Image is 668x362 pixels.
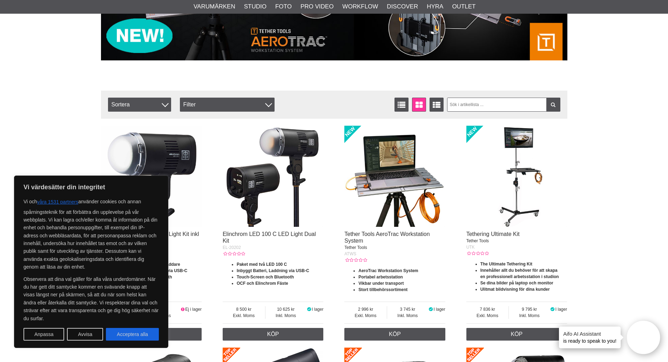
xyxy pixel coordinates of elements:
[275,2,292,11] a: Foto
[480,281,553,285] strong: Se dina bilder på laptop och monitor
[466,231,520,237] a: Tethering Ultimate Kit
[344,231,430,244] a: Tether Tools AeroTrac Workstation System
[358,268,418,273] strong: AeroTrac Workstation System
[237,281,288,286] strong: OCF och Elinchrom Fäste
[344,312,387,319] span: Exkl. Moms
[358,287,407,292] strong: Stort tillbehörssortiment
[466,328,567,341] a: Köp
[509,312,550,319] span: Inkl. Moms
[509,306,550,312] span: 9 795
[480,268,558,273] strong: Innehåller allt du behöver för att skapa
[466,250,489,257] div: Kundbetyg: 0
[23,196,159,271] p: Vi och använder cookies och annan spårningsteknik för att förbättra din upplevelse på vår webbpla...
[559,327,621,348] div: is ready to speak to you!
[223,245,241,250] span: EL-20202
[185,307,202,312] span: Ej i lager
[344,126,445,227] img: Tether Tools AeroTrac Workstation System
[237,268,309,273] strong: Inbyggt Batteri, Laddning via USB-C
[237,275,294,279] strong: Touch-Screen och Bluetooth
[466,312,509,319] span: Exkl. Moms
[223,251,245,257] div: Kundbetyg: 0
[265,312,306,319] span: Inkl. Moms
[23,183,159,191] p: Vi värdesätter din integritet
[67,328,103,341] button: Avvisa
[344,245,367,250] span: Tether Tools
[312,307,323,312] span: I lager
[306,307,312,312] i: I lager
[223,312,265,319] span: Exkl. Moms
[194,2,235,11] a: Varumärken
[244,2,266,11] a: Studio
[14,176,168,348] div: Vi värdesätter din integritet
[344,257,367,263] div: Kundbetyg: 0
[430,98,444,112] a: Utökad listvisning
[115,262,180,267] strong: Paket med USB-C 100W Laddare
[237,262,287,267] strong: Paket med två LED 100 C
[387,306,428,312] span: 3 745
[223,306,265,312] span: 8 500
[101,126,202,227] img: Elinchrom LED 100 C LED Light Kit inkl Laddare
[358,275,403,279] strong: Portabel arbetsstation
[480,274,559,279] strong: en professionell arbetsstation i studion
[23,328,64,341] button: Anpassa
[480,287,550,292] strong: Ulitmat bildvisning för dina kunder
[301,2,333,11] a: Pro Video
[342,2,378,11] a: Workflow
[180,307,185,312] i: Ej i lager
[466,306,509,312] span: 7 836
[555,307,567,312] span: I lager
[387,312,428,319] span: Inkl. Moms
[265,306,306,312] span: 10 625
[563,330,616,337] h4: Aifo AI Assistant
[433,307,445,312] span: I lager
[358,281,404,286] strong: Vikbar under transport
[223,231,316,244] a: Elinchrom LED 100 C LED Light Dual Kit
[37,196,79,208] button: våra 1531 partners
[344,328,445,341] a: Köp
[412,98,426,112] a: Fönstervisning
[452,2,475,11] a: Outlet
[108,98,171,112] span: Sortera
[344,306,387,312] span: 2 996
[387,2,418,11] a: Discover
[106,328,159,341] button: Acceptera alla
[550,307,555,312] i: I lager
[223,328,324,341] a: Köp
[394,98,409,112] a: Listvisning
[447,98,560,112] input: Sök i artikellista ...
[427,2,443,11] a: Hyra
[344,251,356,256] span: ATWS
[466,245,475,250] span: UTK
[223,126,324,227] img: Elinchrom LED 100 C LED Light Dual Kit
[466,238,489,243] span: Tether Tools
[180,98,275,112] div: Filter
[23,275,159,322] p: Observera att dina val gäller för alla våra underdomäner. När du har gett ditt samtycke kommer en...
[428,307,434,312] i: I lager
[466,126,567,227] img: Tethering Ultimate Kit
[480,262,532,266] strong: The Ultimate Tethering Kit
[546,98,560,112] a: Filtrera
